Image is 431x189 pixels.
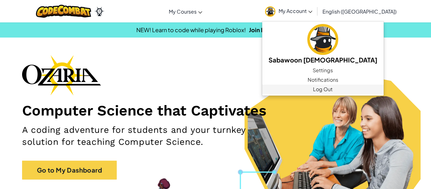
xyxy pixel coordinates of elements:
[22,102,409,119] h1: Computer Science that Captivates
[22,55,101,95] img: Ozaria branding logo
[166,3,205,20] a: My Courses
[265,6,275,17] img: avatar
[279,8,312,14] span: My Account
[262,23,384,66] a: Sabawoon [DEMOGRAPHIC_DATA]
[22,124,281,148] h2: A coding adventure for students and your turnkey solution for teaching Computer Science.
[319,3,400,20] a: English ([GEOGRAPHIC_DATA])
[262,75,384,85] a: Notifications
[322,8,397,15] span: English ([GEOGRAPHIC_DATA])
[169,8,197,15] span: My Courses
[36,5,91,18] img: CodeCombat logo
[262,85,384,94] a: Log Out
[262,1,316,21] a: My Account
[136,26,246,33] span: NEW! Learn to code while playing Roblox!
[307,24,338,55] img: avatar
[94,7,104,16] img: Ozaria
[262,66,384,75] a: Settings
[269,55,377,65] h5: Sabawoon [DEMOGRAPHIC_DATA]
[22,161,117,180] a: Go to My Dashboard
[249,26,295,33] a: Join Beta Waitlist
[308,76,338,84] span: Notifications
